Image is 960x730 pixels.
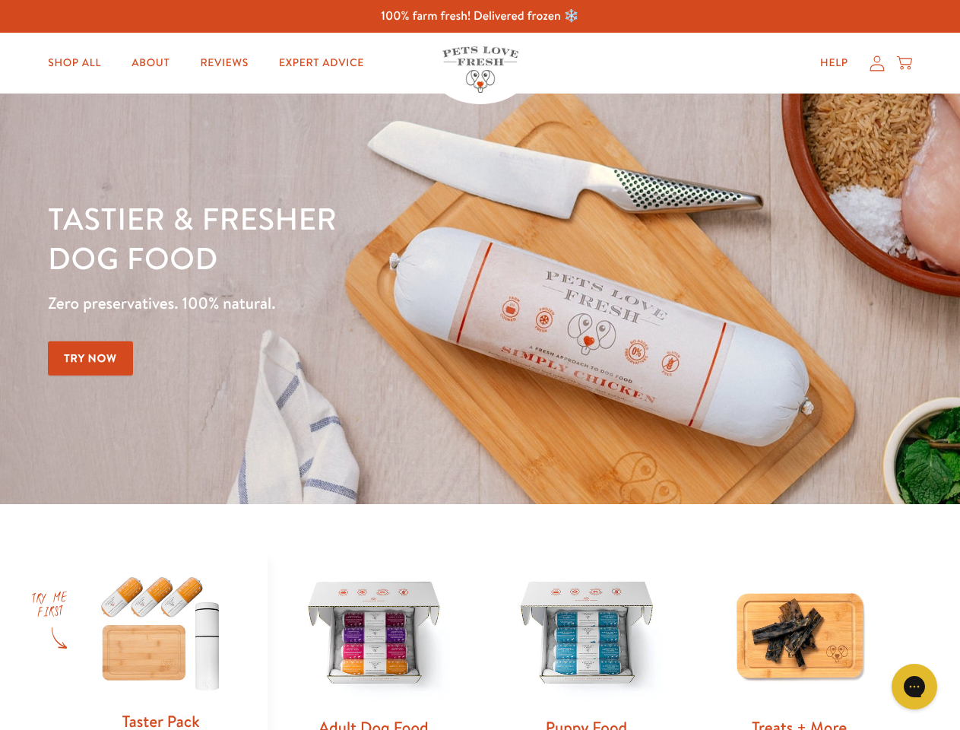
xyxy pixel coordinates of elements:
[48,341,133,376] a: Try Now
[808,48,860,78] a: Help
[267,48,376,78] a: Expert Advice
[48,198,624,278] h1: Tastier & fresher dog food
[119,48,182,78] a: About
[188,48,260,78] a: Reviews
[48,290,624,317] p: Zero preservatives. 100% natural.
[36,48,113,78] a: Shop All
[442,46,518,93] img: Pets Love Fresh
[884,659,945,715] iframe: Gorgias live chat messenger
